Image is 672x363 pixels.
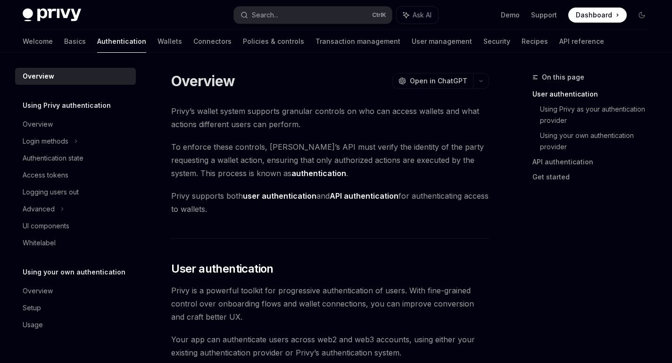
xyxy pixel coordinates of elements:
div: Logging users out [23,186,79,198]
button: Ask AI [397,7,438,24]
a: Demo [501,10,520,20]
a: Overview [15,116,136,133]
a: Recipes [522,30,548,53]
strong: API authentication [330,191,398,201]
strong: authentication [291,169,346,178]
a: User authentication [532,87,657,102]
span: Privy is a powerful toolkit for progressive authentication of users. With fine-grained control ov... [171,284,489,323]
a: Policies & controls [243,30,304,53]
a: Whitelabel [15,234,136,251]
div: Overview [23,119,53,130]
div: Usage [23,319,43,331]
h5: Using your own authentication [23,266,125,278]
h1: Overview [171,73,235,89]
a: Authentication state [15,150,136,167]
span: Your app can authenticate users across web2 and web3 accounts, using either your existing authent... [171,333,489,359]
span: Privy’s wallet system supports granular controls on who can access wallets and what actions diffe... [171,105,489,131]
a: Usage [15,316,136,333]
span: Ctrl K [372,11,386,19]
a: Support [531,10,557,20]
span: User authentication [171,261,274,276]
a: Setup [15,299,136,316]
button: Open in ChatGPT [392,73,473,89]
a: User management [412,30,472,53]
a: Using Privy as your authentication provider [540,102,657,128]
span: Dashboard [576,10,612,20]
span: Open in ChatGPT [410,76,467,86]
a: Dashboard [568,8,627,23]
button: Toggle dark mode [634,8,649,23]
div: Setup [23,302,41,314]
a: API reference [559,30,604,53]
a: Transaction management [315,30,400,53]
div: Search... [252,9,278,21]
span: On this page [542,72,584,83]
a: API authentication [532,154,657,169]
div: Whitelabel [23,237,56,249]
a: Security [483,30,510,53]
div: Login methods [23,136,68,147]
h5: Using Privy authentication [23,100,111,111]
a: Logging users out [15,184,136,201]
span: To enforce these controls, [PERSON_NAME]’s API must verify the identity of the party requesting a... [171,140,489,180]
a: Connectors [193,30,232,53]
div: Authentication state [23,153,83,164]
a: Overview [15,282,136,299]
strong: user authentication [243,191,316,201]
a: Wallets [158,30,182,53]
a: Get started [532,169,657,185]
div: UI components [23,220,69,232]
a: Access tokens [15,167,136,184]
div: Advanced [23,203,55,215]
img: dark logo [23,8,81,22]
button: Search...CtrlK [234,7,391,24]
div: Overview [23,285,53,297]
div: Access tokens [23,169,68,181]
a: Using your own authentication provider [540,128,657,154]
a: Overview [15,68,136,85]
a: UI components [15,218,136,234]
a: Welcome [23,30,53,53]
div: Overview [23,71,54,82]
span: Privy supports both and for authenticating access to wallets. [171,189,489,216]
a: Basics [64,30,86,53]
a: Authentication [97,30,146,53]
span: Ask AI [413,10,431,20]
